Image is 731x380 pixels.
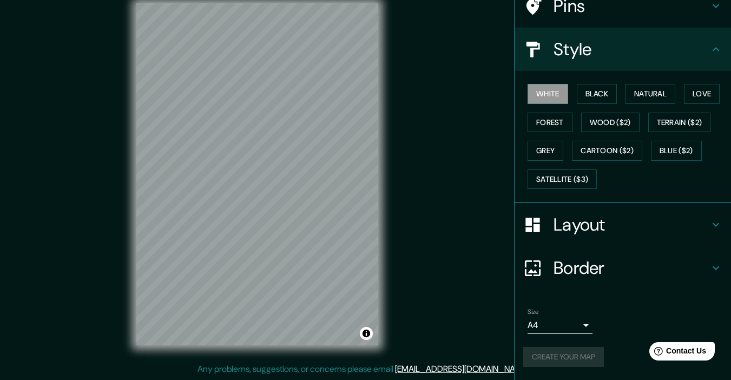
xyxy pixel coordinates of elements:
h4: Border [554,257,709,279]
button: Love [684,84,720,104]
a: [EMAIL_ADDRESS][DOMAIN_NAME] [395,363,529,375]
button: Forest [528,113,572,133]
button: Satellite ($3) [528,169,597,189]
div: Border [515,246,731,290]
iframe: Help widget launcher [635,338,719,368]
button: Black [577,84,617,104]
button: White [528,84,568,104]
button: Natural [625,84,675,104]
button: Toggle attribution [360,327,373,340]
button: Terrain ($2) [648,113,711,133]
button: Blue ($2) [651,141,702,161]
canvas: Map [136,3,378,345]
p: Any problems, suggestions, or concerns please email . [197,363,530,376]
h4: Layout [554,214,709,235]
div: Layout [515,203,731,246]
button: Wood ($2) [581,113,640,133]
label: Size [528,307,539,317]
button: Cartoon ($2) [572,141,642,161]
div: A4 [528,317,592,334]
button: Grey [528,141,563,161]
div: Style [515,28,731,71]
h4: Style [554,38,709,60]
